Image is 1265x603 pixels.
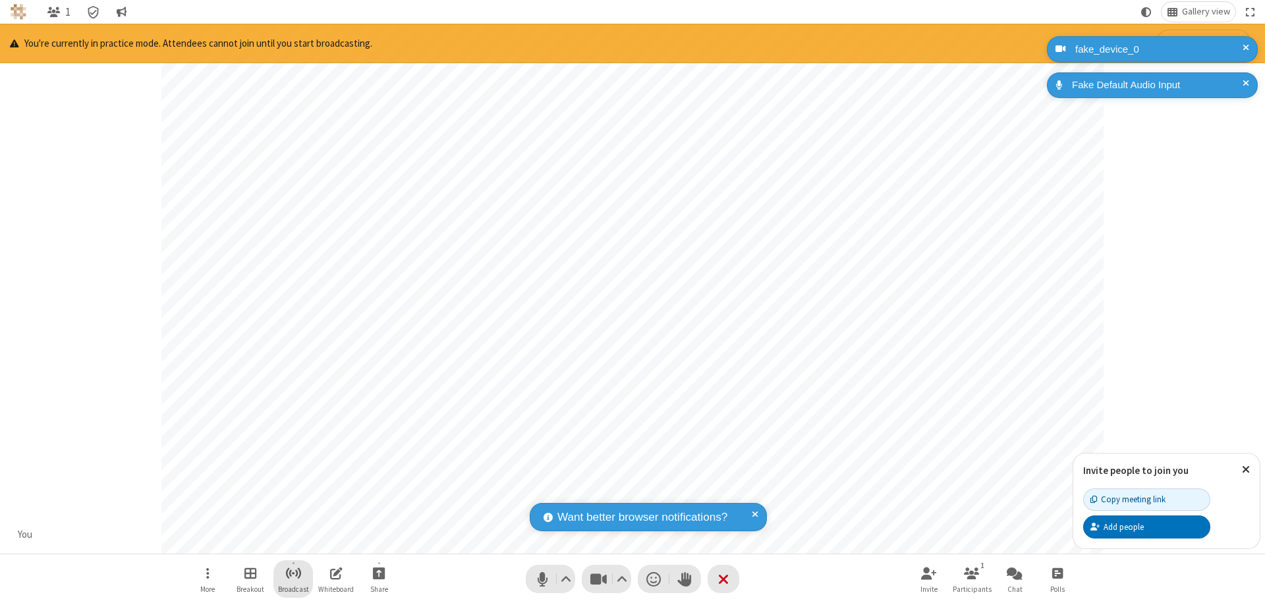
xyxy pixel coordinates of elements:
button: Open shared whiteboard [316,560,356,598]
button: Open chat [995,560,1034,598]
button: End or leave meeting [708,565,739,593]
span: Chat [1007,585,1023,593]
span: Invite [920,585,938,593]
label: Invite people to join you [1083,464,1189,477]
button: Add people [1083,515,1210,538]
div: 1 [977,560,988,571]
p: You're currently in practice mode. Attendees cannot join until you start broadcasting. [10,36,372,51]
span: Gallery view [1182,7,1230,17]
span: Want better browser notifications? [557,509,727,526]
span: 1 [65,6,70,18]
span: Breakout [237,585,264,593]
button: Start sharing [359,560,399,598]
button: Raise hand [669,565,701,593]
button: Audio settings [557,565,575,593]
button: Open poll [1038,560,1077,598]
button: Invite participants (⌘+Shift+I) [909,560,949,598]
span: Share [370,585,388,593]
div: fake_device_0 [1071,42,1248,57]
button: Mute (⌘+Shift+A) [526,565,575,593]
button: Copy meeting link [1083,488,1210,511]
button: Close popover [1232,454,1260,486]
button: Using system theme [1136,2,1157,22]
button: Stop video (⌘+Shift+V) [582,565,631,593]
button: Conversation [111,2,132,22]
button: Manage Breakout Rooms [231,560,270,598]
button: Start broadcasting [1156,30,1251,57]
button: Open menu [188,560,227,598]
button: Send a reaction [638,565,669,593]
span: Broadcast [278,585,309,593]
div: Fake Default Audio Input [1067,78,1248,93]
span: More [200,585,215,593]
button: Start broadcast [273,560,313,598]
div: Copy meeting link [1090,493,1166,506]
div: You [13,527,38,542]
span: Participants [953,585,992,593]
button: Video setting [613,565,631,593]
span: Whiteboard [318,585,354,593]
div: Meeting details Encryption enabled [81,2,106,22]
span: Polls [1050,585,1065,593]
button: Open participant list [952,560,992,598]
button: Fullscreen [1241,2,1260,22]
button: Change layout [1162,2,1235,22]
img: QA Selenium DO NOT DELETE OR CHANGE [11,4,26,20]
button: Open participant list [42,2,76,22]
